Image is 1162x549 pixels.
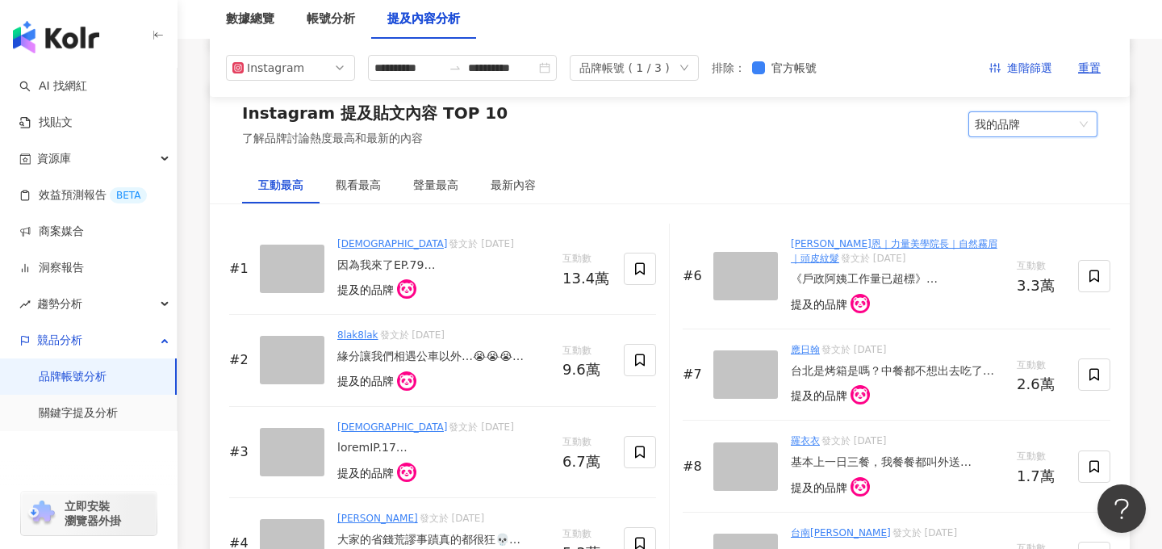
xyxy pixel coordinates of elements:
[579,56,670,80] div: 品牌帳號 ( 1 / 3 )
[1017,376,1065,392] div: 2.6萬
[562,454,611,470] div: 6.7萬
[65,499,121,528] span: 立即安裝 瀏覽器外掛
[562,434,611,451] span: 互動數
[892,527,957,539] span: 發文於 [DATE]
[562,362,611,378] div: 9.6萬
[841,253,905,264] span: 發文於 [DATE]
[337,238,447,249] a: [DEMOGRAPHIC_DATA]
[562,343,611,359] span: 互動數
[260,245,324,293] img: post-image
[1065,55,1114,81] button: 重置
[851,477,870,497] img: KOL Avatar
[37,286,82,322] span: 趨勢分析
[1017,358,1065,374] span: 互動數
[851,294,870,313] img: KOL Avatar
[26,501,57,526] img: chrome extension
[337,421,447,433] a: [DEMOGRAPHIC_DATA]
[791,297,847,313] div: 提及的品牌
[19,187,147,203] a: 效益預測報告BETA
[397,288,416,301] a: KOL Avatar
[1017,258,1065,274] span: 互動數
[387,10,460,29] div: 提及內容分析
[975,112,1091,136] span: 我的品牌
[337,258,550,274] div: 因為我來了EP.79 喔是喔 [PERSON_NAME]的AI女友 覺得紅姐這個人怎麼樣？ foodpanda 最近太狂，8/31前超多品牌都在打 65 折🔥 像我這次點的 得正 + 21PLU...
[976,55,1065,81] button: 進階篩選
[791,344,820,355] a: 應日翰
[247,56,299,80] div: Instagram
[242,102,508,124] div: Instagram 提及貼文內容 TOP 10
[307,10,355,29] div: 帳號分析
[226,10,274,29] div: 數據總覽
[337,513,418,524] a: [PERSON_NAME]
[821,435,886,446] span: 發文於 [DATE]
[19,260,84,276] a: 洞察報告
[791,527,891,539] a: 台南[PERSON_NAME]
[229,260,253,278] div: #1
[562,526,611,543] span: 互動數
[1097,484,1146,533] iframe: Help Scout Beacon - Open
[397,463,416,482] img: KOL Avatar
[260,336,324,384] img: post-image
[791,480,847,497] div: 提及的品牌
[683,458,707,476] div: #8
[397,380,416,393] a: KOL Avatar
[713,252,778,300] img: post-image
[21,492,157,535] a: chrome extension立即安裝 瀏覽器外掛
[683,267,707,285] div: #6
[765,59,823,77] span: 官方帳號
[821,344,886,355] span: 發文於 [DATE]
[39,405,118,421] a: 關鍵字提及分析
[397,279,416,299] img: KOL Avatar
[713,442,778,491] img: post-image
[19,299,31,310] span: rise
[337,440,550,456] div: loremIP.17 dolorsita？ conse adipiscin！ 📍elitseddoei～tem 3/75・5/00 incidi 🎟 utlabore etdolorema： ✦...
[1017,468,1065,484] div: 1.7萬
[1078,56,1101,82] span: 重置
[397,471,416,484] a: KOL Avatar
[242,131,508,147] div: 了解品牌討論熱度最高和最新的內容
[449,61,462,74] span: swap-right
[336,176,381,194] div: 觀看最高
[562,251,611,267] span: 互動數
[19,224,84,240] a: 商案媒合
[791,388,847,404] div: 提及的品牌
[851,486,870,499] a: KOL Avatar
[258,176,303,194] div: 互動最高
[851,394,870,407] a: KOL Avatar
[337,349,550,365] div: 緣分讓我們相遇公車以外…😭😭😭 真的太扯了。。 @foodpanda_taiwan 這位外送員帥哥需要爆單 麻煩了🙏🫵🏽‼️‼️ #8lak #外送員辛苦了
[851,385,870,404] img: KOL Avatar
[397,371,416,391] img: KOL Avatar
[791,435,820,446] a: 羅衣衣
[491,176,536,194] div: 最新內容
[791,238,997,264] a: [PERSON_NAME]恩｜力量美學院長｜自然霧眉｜頭皮紋髮
[420,513,484,524] span: 發文於 [DATE]
[562,270,611,287] div: 13.4萬
[791,363,1004,379] div: 台北是烤箱是嗎？中餐都不想出去吃了，讓我最近瞬間變成foodpanda的忠實用戶 好險這個月有優惠幫我大省荷包 7/31前，只要輸入優惠碼【天天省天天爽】 天天都可以65折欸！ 不管你[DATE...
[449,421,513,433] span: 發文於 [DATE]
[791,455,1004,471] div: 基本上一日三餐，我餐餐都叫外送 有甚麼省[PERSON_NAME]當然不會錯過！ 現在起至 9/30 叫 foodpanda 送～ 輸入優惠碼「天天爽」 繼光香香雞、三[PERSON_NAME]...
[380,329,445,341] span: 發文於 [DATE]
[713,350,778,399] img: post-image
[337,283,394,299] div: 提及的品牌
[337,532,550,548] div: 大家的省錢荒謬事蹟真的都很狂💀 常常遇到荒謬的省錢達人嗎？ 還在和室友斤斤計較什麼時候才有優惠嗎？ 省省吧 先叫foodpanda送～🤤 即日起至[DATE] 得正、頂呱呱等超多知名品牌天天65...
[712,59,746,77] label: 排除 ：
[229,351,253,369] div: #2
[260,428,324,476] img: post-image
[413,176,458,194] div: 聲量最高
[449,61,462,74] span: to
[337,374,394,390] div: 提及的品牌
[337,466,394,482] div: 提及的品牌
[683,366,707,383] div: #7
[19,78,87,94] a: searchAI 找網紅
[13,21,99,53] img: logo
[1007,56,1052,82] span: 進階篩選
[19,115,73,131] a: 找貼文
[851,303,870,316] a: KOL Avatar
[791,271,1004,287] div: 《戶政阿姨工作量已超標》 看得出來我的小裝飾嗎，可愛嗎？ 現在連存錢都要找戶政事務所辦理（業務量越來越多） 精神炸裂～～～～～～ 午休時唯一能療癒的時光就是打開 foodpanda， 點一杯可不...
[37,322,82,358] span: 競品分析
[39,369,107,385] a: 品牌帳號分析
[1017,449,1065,465] span: 互動數
[1017,278,1065,294] div: 3.3萬
[229,443,253,461] div: #3
[449,238,513,249] span: 發文於 [DATE]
